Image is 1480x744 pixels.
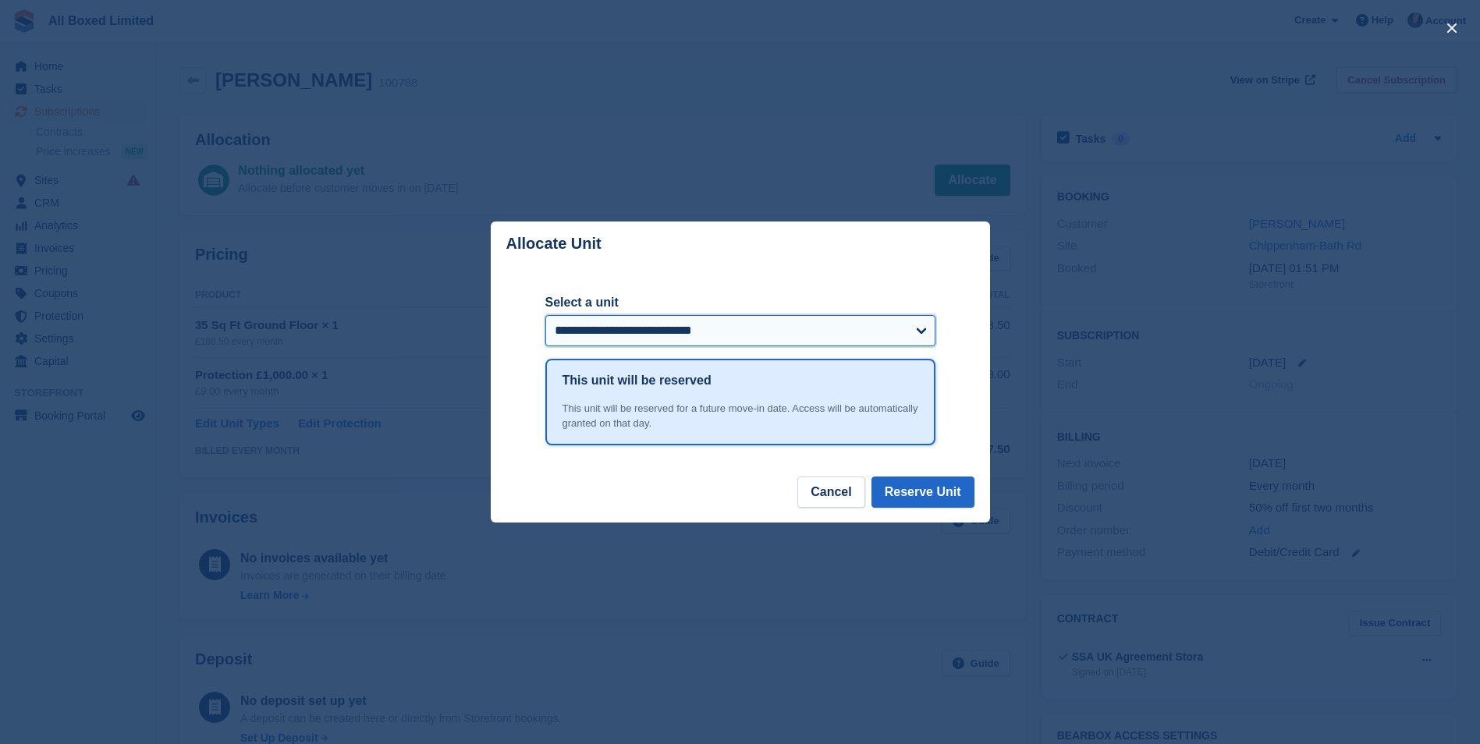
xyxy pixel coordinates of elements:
button: Reserve Unit [871,477,974,508]
button: close [1439,16,1464,41]
button: Cancel [797,477,864,508]
h1: This unit will be reserved [563,371,712,390]
p: Allocate Unit [506,235,602,253]
div: This unit will be reserved for a future move-in date. Access will be automatically granted on tha... [563,401,918,431]
label: Select a unit [545,293,935,312]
